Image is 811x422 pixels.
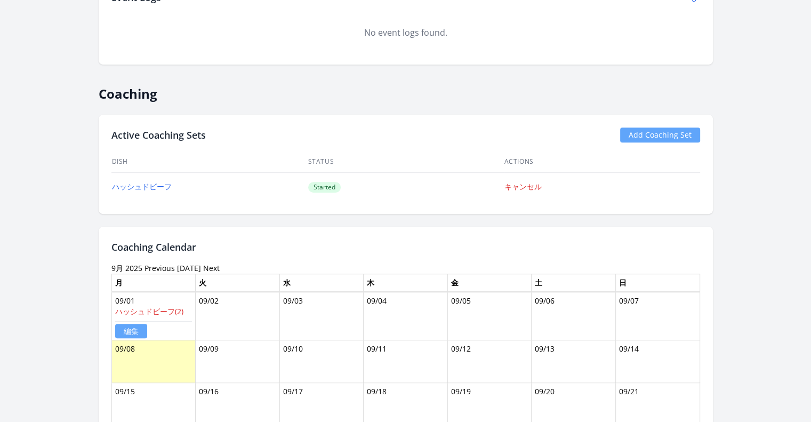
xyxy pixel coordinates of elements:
[111,128,206,142] h2: Active Coaching Sets
[115,324,147,338] a: 編集
[99,77,713,102] h2: Coaching
[615,340,700,383] td: 09/14
[196,340,280,383] td: 09/09
[447,292,532,340] td: 09/05
[308,151,504,173] th: Status
[144,263,175,273] a: Previous
[504,151,700,173] th: Actions
[203,263,220,273] a: Next
[447,274,532,292] th: 金
[308,182,341,193] span: Started
[115,306,183,316] a: ハッシュドビーフ(2)
[364,340,448,383] td: 09/11
[279,292,364,340] td: 09/03
[364,292,448,340] td: 09/04
[111,274,196,292] th: 月
[279,340,364,383] td: 09/10
[196,274,280,292] th: 火
[111,240,700,254] h2: Coaching Calendar
[111,26,700,39] div: No event logs found.
[111,263,142,273] time: 9月 2025
[532,340,616,383] td: 09/13
[112,181,172,192] a: ハッシュドビーフ
[615,274,700,292] th: 日
[504,181,542,192] a: キャンセル
[111,340,196,383] td: 09/08
[620,128,700,142] a: Add Coaching Set
[177,263,201,273] a: [DATE]
[364,274,448,292] th: 木
[196,292,280,340] td: 09/02
[532,292,616,340] td: 09/06
[279,274,364,292] th: 水
[111,292,196,340] td: 09/01
[615,292,700,340] td: 09/07
[111,151,308,173] th: Dish
[532,274,616,292] th: 土
[447,340,532,383] td: 09/12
